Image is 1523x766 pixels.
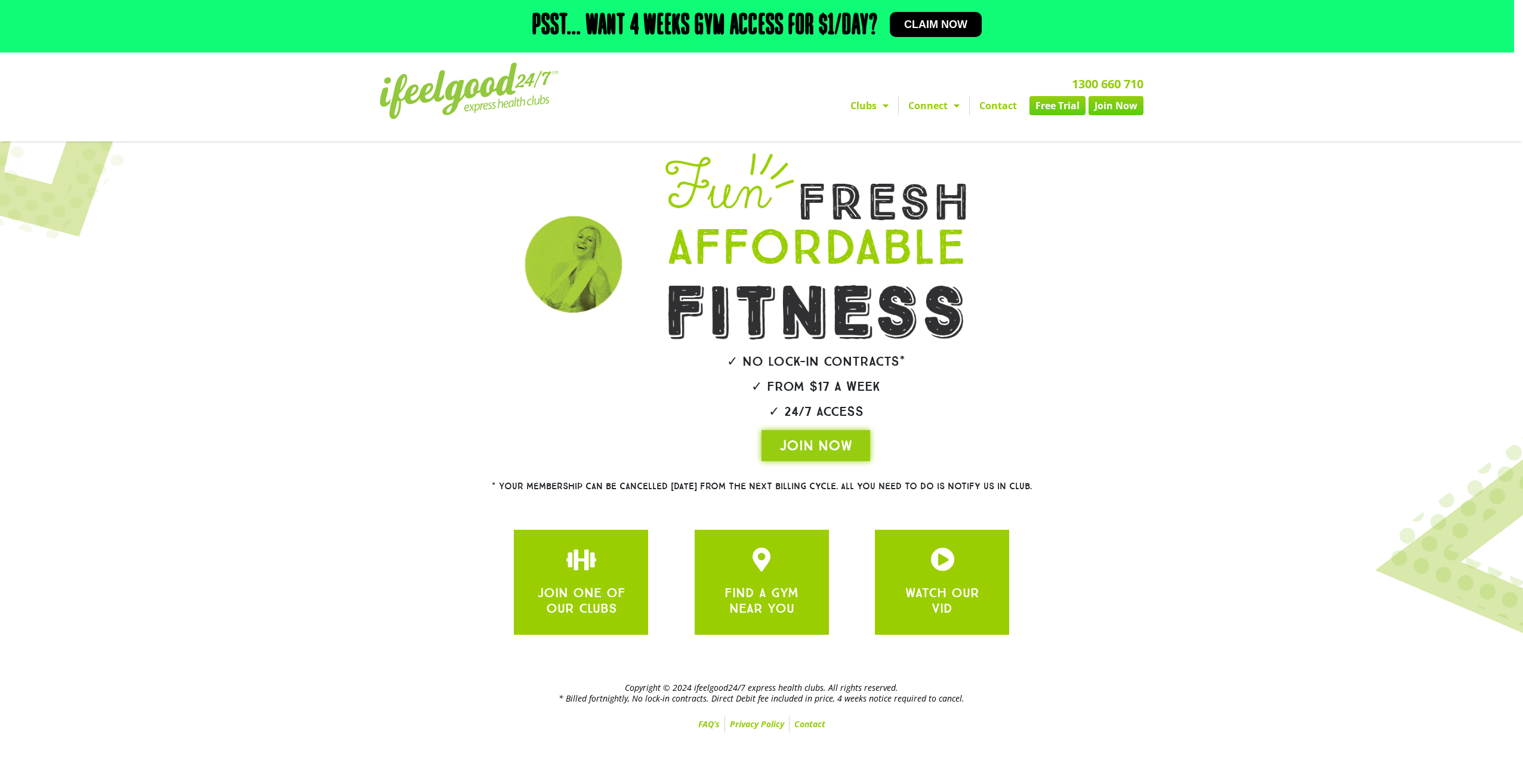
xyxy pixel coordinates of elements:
[569,548,593,572] a: JOIN ONE OF OUR CLUBS
[890,12,982,37] a: Claim now
[899,96,969,115] a: Connect
[1029,96,1086,115] a: Free Trial
[724,585,799,616] a: FIND A GYM NEAR YOU
[725,716,789,733] a: Privacy Policy
[380,682,1143,704] h2: Copyright © 2024 ifeelgood24/7 express health clubs. All rights reserved. * Billed fortnightly, N...
[779,436,852,455] span: JOIN NOW
[693,716,724,733] a: FAQ’s
[970,96,1026,115] a: Contact
[905,585,979,616] a: WATCH OUR VID
[1089,96,1143,115] a: Join Now
[841,96,898,115] a: Clubs
[930,548,954,572] a: JOIN ONE OF OUR CLUBS
[761,430,870,461] a: JOIN NOW
[651,96,1143,115] nav: Menu
[537,585,625,616] a: JOIN ONE OF OUR CLUBS
[631,380,1000,393] h2: ✓ From $17 a week
[631,355,1000,368] h2: ✓ No lock-in contracts*
[631,405,1000,418] h2: ✓ 24/7 Access
[1072,76,1143,92] a: 1300 660 710
[750,548,773,572] a: JOIN ONE OF OUR CLUBS
[448,482,1075,491] h2: * Your membership can be cancelled [DATE] from the next billing cycle. All you need to do is noti...
[532,12,878,41] h2: Psst... Want 4 weeks gym access for $1/day?
[380,716,1143,733] nav: Menu
[790,716,830,733] a: Contact
[904,19,967,30] span: Claim now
